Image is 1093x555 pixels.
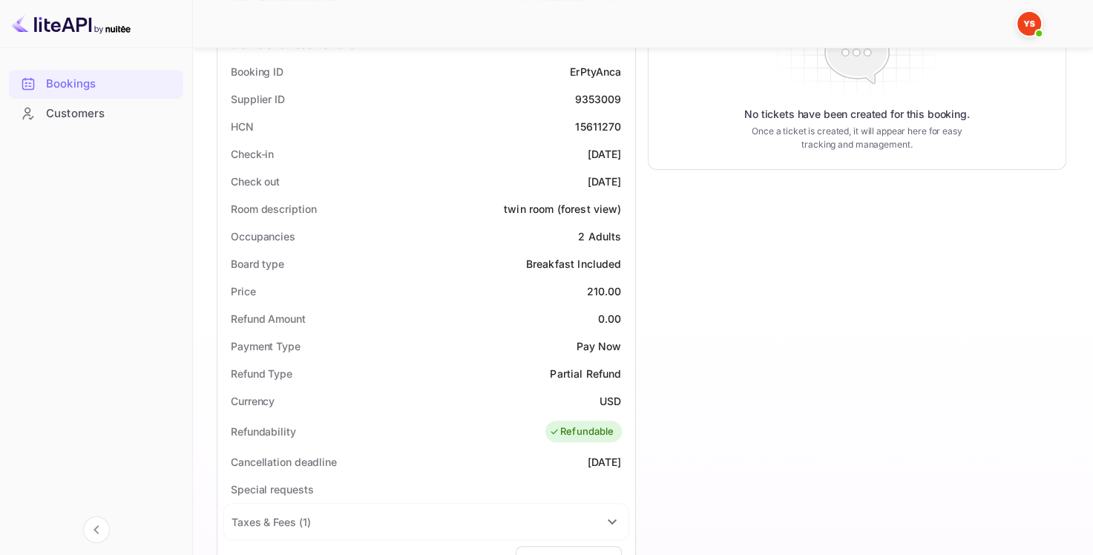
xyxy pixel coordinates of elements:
div: 2 Adults [578,229,621,244]
div: Supplier ID [231,91,285,107]
div: Check out [231,174,280,189]
div: Pay Now [576,338,621,354]
div: Refund Type [231,366,292,381]
a: Bookings [9,70,183,97]
button: Collapse navigation [83,516,110,543]
div: Room description [231,201,316,217]
div: [DATE] [588,174,622,189]
div: ErPtyAnca [570,64,621,79]
div: [DATE] [588,146,622,162]
div: Board type [231,256,284,272]
div: Refundable [549,424,614,439]
div: twin room (forest view) [504,201,621,217]
div: 210.00 [587,283,622,299]
p: Once a ticket is created, it will appear here for easy tracking and management. [745,125,968,151]
div: HCN [231,119,254,134]
div: Booking ID [231,64,283,79]
div: USD [600,393,621,409]
div: Refund Amount [231,311,306,326]
div: Customers [9,99,183,128]
div: Cancellation deadline [231,454,337,470]
div: Taxes & Fees (1) [224,504,628,539]
img: Yandex Support [1017,12,1041,36]
div: Special requests [231,482,313,497]
div: Bookings [9,70,183,99]
div: 15611270 [575,119,621,134]
div: 9353009 [574,91,621,107]
div: Bookings [46,76,176,93]
div: Price [231,283,256,299]
p: No tickets have been created for this booking. [744,107,970,122]
div: Refundability [231,424,296,439]
div: Payment Type [231,338,301,354]
img: LiteAPI logo [12,12,131,36]
div: Breakfast Included [526,256,622,272]
div: Currency [231,393,275,409]
div: [DATE] [588,454,622,470]
div: Customers [46,105,176,122]
div: Partial Refund [550,366,621,381]
div: Occupancies [231,229,295,244]
div: Taxes & Fees ( 1 ) [232,514,310,530]
div: Check-in [231,146,274,162]
div: 0.00 [598,311,622,326]
a: Customers [9,99,183,127]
